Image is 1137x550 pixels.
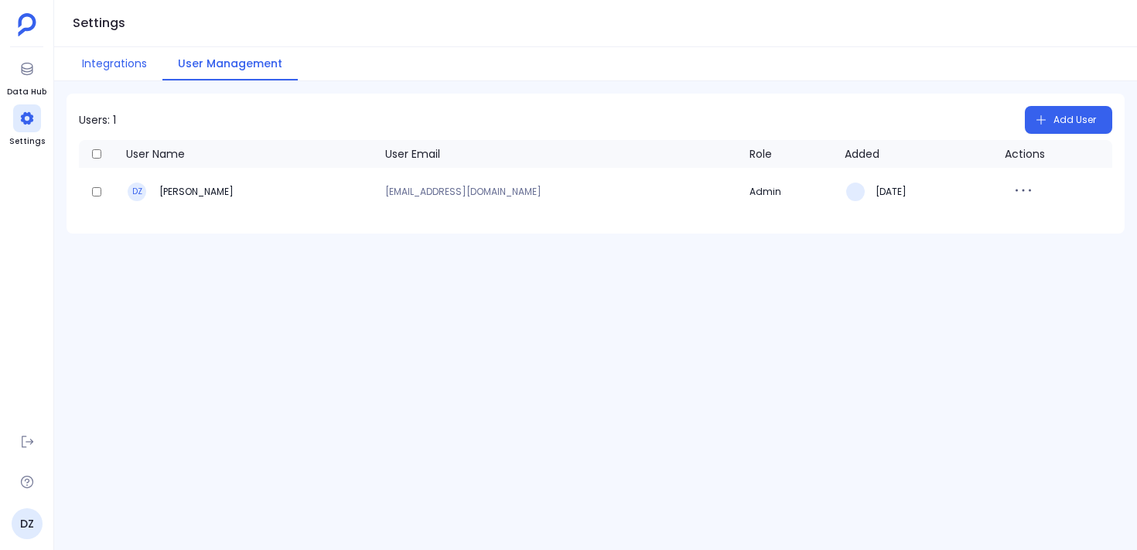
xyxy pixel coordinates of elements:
a: DZ [12,508,43,539]
span: Settings [9,135,45,148]
p: [EMAIL_ADDRESS][DOMAIN_NAME] [385,187,737,196]
div: Role [749,146,772,162]
p: DZ [132,187,142,196]
p: Users: 1 [79,112,116,128]
span: Data Hub [7,86,46,98]
button: Add User [1025,106,1112,134]
button: Integrations [67,47,162,80]
a: Data Hub [7,55,46,98]
div: Actions [1005,146,1045,162]
h3: [DATE] [876,186,907,198]
td: Admin [743,168,838,215]
img: petavue logo [18,13,36,36]
div: Added [845,146,879,162]
div: User Name [126,146,185,162]
div: User Email [385,146,440,162]
h1: Settings [73,12,125,34]
h3: [PERSON_NAME] [157,186,234,198]
a: Settings [9,104,45,148]
span: Add User [1053,108,1096,132]
button: User Management [162,47,298,80]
